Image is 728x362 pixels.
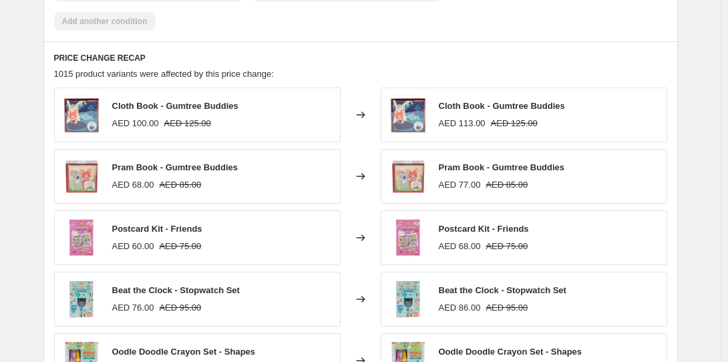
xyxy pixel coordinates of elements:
div: AED 68.00 [439,240,481,253]
span: Beat the Clock - Stopwatch Set [439,285,566,295]
strike: AED 75.00 [486,240,528,253]
img: PostcardKit-Friends-335IMG_9754-HR-medium_80x.jpg [388,218,428,258]
strike: AED 125.00 [491,117,538,130]
h6: PRICE CHANGE RECAP [54,53,667,63]
img: ClothBook-GumtreeBuddies-378-IMG_3840-180710-HR-medium_80x.jpg [388,95,428,135]
span: Beat the Clock - Stopwatch Set [112,285,240,295]
div: AED 113.00 [439,117,486,130]
img: 14-003-BeattheClock-StopwatchSet_1_80x.png [388,279,428,319]
div: AED 77.00 [439,178,481,192]
span: Oodle Doodle Crayon Set - Shapes [439,347,582,357]
strike: AED 75.00 [159,240,201,253]
img: ClothBook-GumtreeBuddies-378-IMG_3840-180710-HR-medium_80x.jpg [61,95,102,135]
div: AED 68.00 [112,178,154,192]
img: 1-0708-PramBook-GumtreeBuddies_1_80x.png [61,156,102,196]
span: Pram Book - Gumtree Buddies [112,162,238,172]
div: AED 100.00 [112,117,159,130]
img: 14-003-BeattheClock-StopwatchSet_1_80x.png [61,279,102,319]
img: 1-0708-PramBook-GumtreeBuddies_1_80x.png [388,156,428,196]
strike: AED 85.00 [486,178,528,192]
span: Oodle Doodle Crayon Set - Shapes [112,347,256,357]
span: Postcard Kit - Friends [112,224,202,234]
div: AED 60.00 [112,240,154,253]
span: Cloth Book - Gumtree Buddies [439,101,565,111]
strike: AED 85.00 [159,178,201,192]
div: AED 86.00 [439,301,481,315]
strike: AED 95.00 [486,301,528,315]
span: Postcard Kit - Friends [439,224,529,234]
span: 1015 product variants were affected by this price change: [54,69,274,79]
strike: AED 125.00 [164,117,211,130]
div: AED 76.00 [112,301,154,315]
img: PostcardKit-Friends-335IMG_9754-HR-medium_80x.jpg [61,218,102,258]
strike: AED 95.00 [159,301,201,315]
span: Pram Book - Gumtree Buddies [439,162,565,172]
span: Cloth Book - Gumtree Buddies [112,101,238,111]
